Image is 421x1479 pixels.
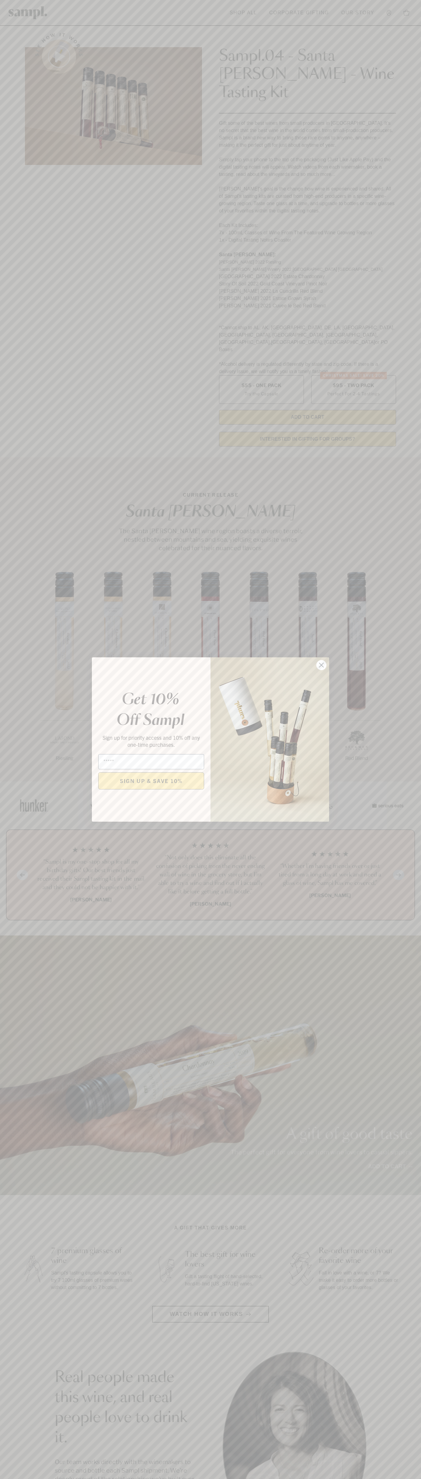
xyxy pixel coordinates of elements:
input: Email [98,754,204,769]
img: 96933287-25a1-481a-a6d8-4dd623390dc6.png [211,657,329,822]
button: Close dialog [316,660,327,670]
em: Get 10% Off Sampl [117,693,184,728]
span: Sign up for priority access and 10% off any one-time purchases. [103,734,200,748]
button: SIGN UP & SAVE 10% [98,772,204,789]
